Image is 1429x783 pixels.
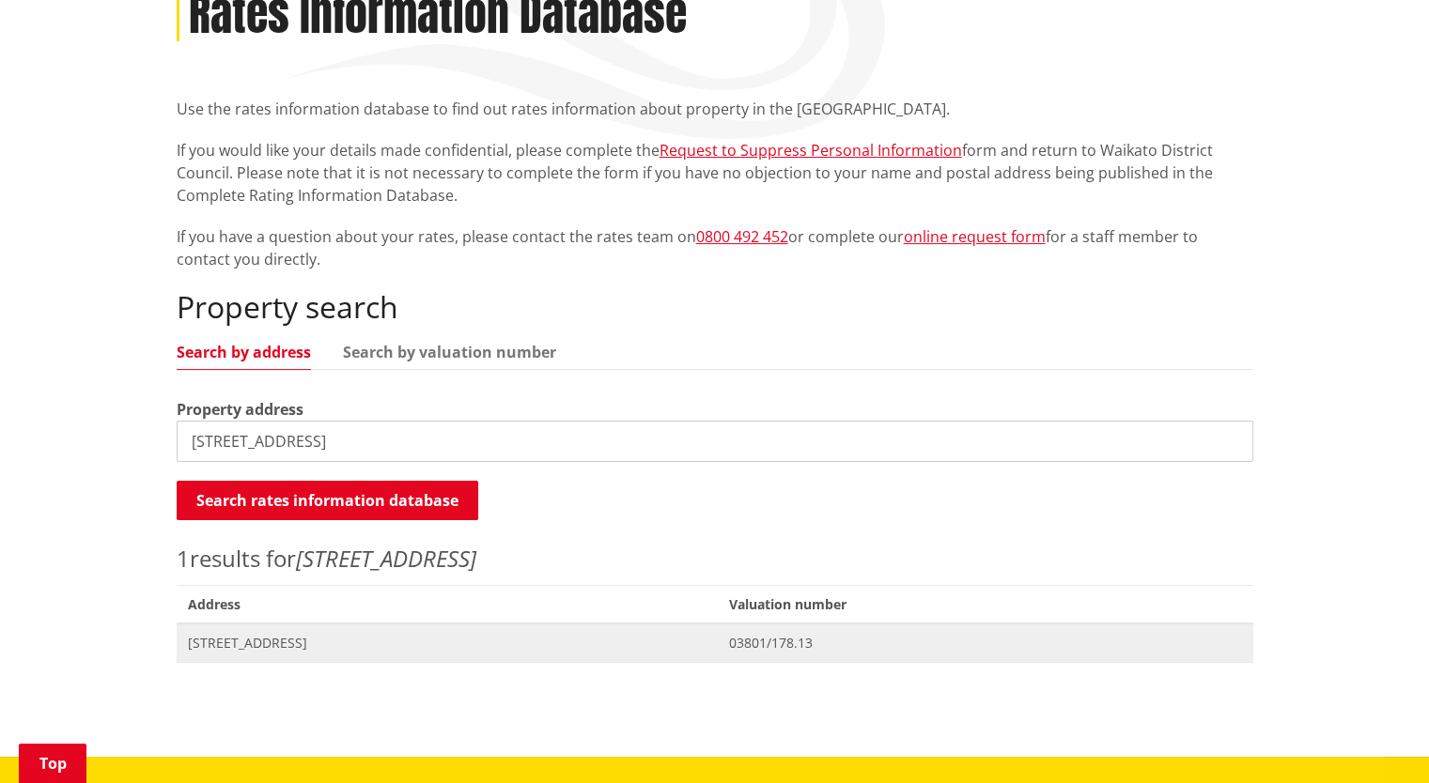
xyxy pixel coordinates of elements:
[729,634,1241,652] span: 03801/178.13
[904,226,1046,247] a: online request form
[696,226,788,247] a: 0800 492 452
[1343,704,1410,772] iframe: Messenger Launcher
[19,744,86,783] a: Top
[177,542,1253,576] p: results for
[177,585,719,623] span: Address
[177,98,1253,120] p: Use the rates information database to find out rates information about property in the [GEOGRAPHI...
[177,421,1253,462] input: e.g. Duke Street NGARUAWAHIA
[296,543,476,574] em: [STREET_ADDRESS]
[177,623,1253,662] a: [STREET_ADDRESS] 03801/178.13
[177,481,478,520] button: Search rates information database
[177,543,190,574] span: 1
[177,225,1253,270] p: If you have a question about your rates, please contact the rates team on or complete our for a s...
[660,140,962,161] a: Request to Suppress Personal Information
[188,634,707,652] span: [STREET_ADDRESS]
[177,345,311,360] a: Search by address
[343,345,556,360] a: Search by valuation number
[718,585,1252,623] span: Valuation number
[177,139,1253,207] p: If you would like your details made confidential, please complete the form and return to Waikato ...
[177,289,1253,325] h2: Property search
[177,398,303,421] label: Property address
